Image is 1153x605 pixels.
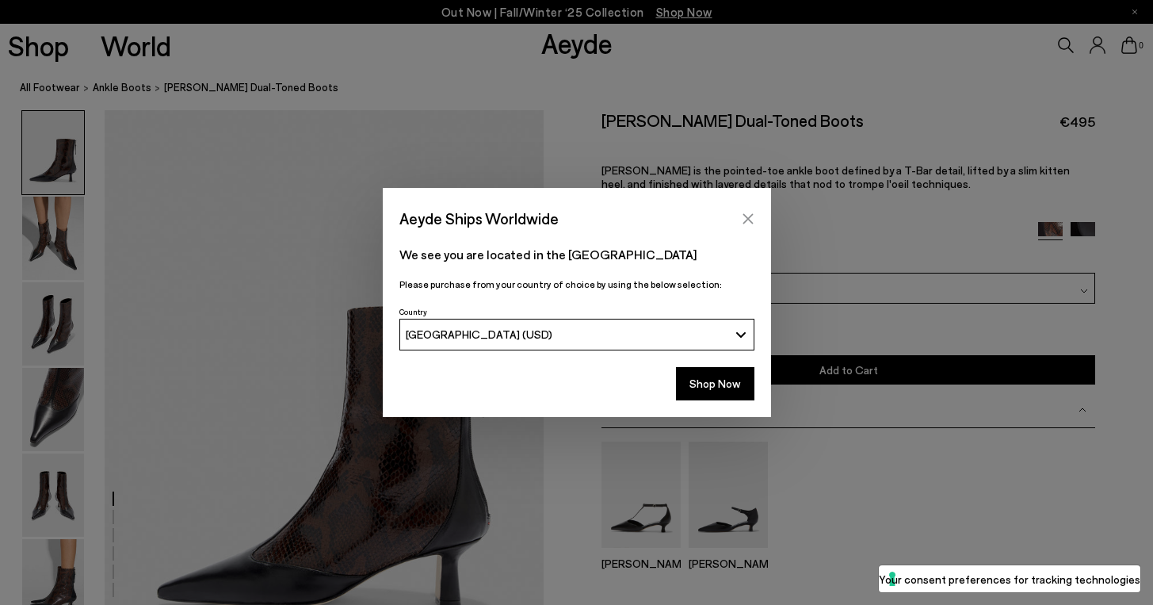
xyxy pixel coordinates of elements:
[676,367,754,400] button: Shop Now
[399,307,427,316] span: Country
[399,245,754,264] p: We see you are located in the [GEOGRAPHIC_DATA]
[399,277,754,292] p: Please purchase from your country of choice by using the below selection:
[736,207,760,231] button: Close
[879,565,1140,592] button: Your consent preferences for tracking technologies
[879,571,1140,588] label: Your consent preferences for tracking technologies
[406,327,552,341] span: [GEOGRAPHIC_DATA] (USD)
[399,205,559,232] span: Aeyde Ships Worldwide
